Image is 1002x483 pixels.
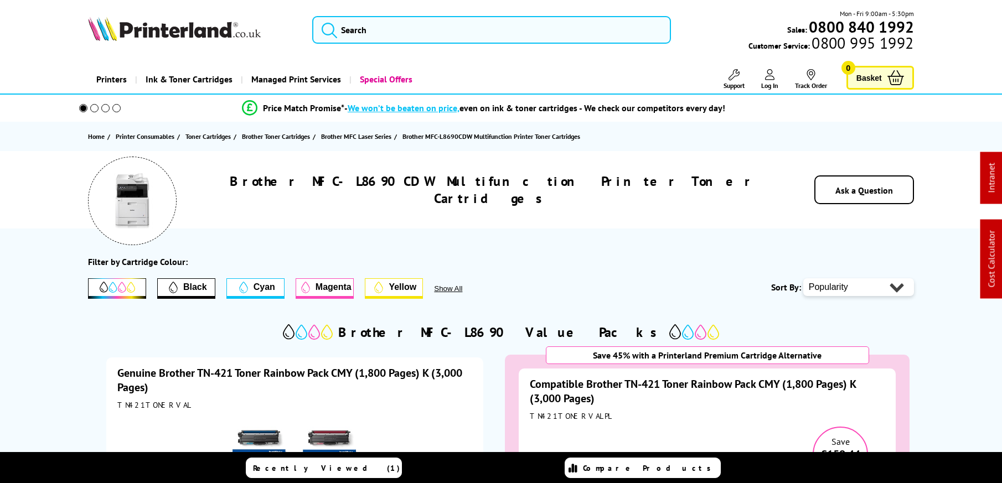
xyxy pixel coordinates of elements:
b: 0800 840 1992 [809,17,914,37]
div: Filter by Cartridge Colour: [88,256,188,267]
a: Compare Products [565,458,721,478]
span: Sales: [787,24,807,35]
a: Track Order [795,69,827,90]
a: Printer Consumables [116,131,177,142]
a: Basket 0 [846,66,914,90]
img: Brother MFC-L8690CDW Multifunction Printer Toner Cartridges [105,173,160,228]
a: 0800 840 1992 [807,22,914,32]
a: Printers [88,65,135,94]
span: Cyan [254,282,275,292]
a: Printerland Logo [88,17,298,43]
button: Yellow [365,278,423,299]
a: Support [724,69,745,90]
span: Log In [761,81,778,90]
span: Save [831,436,850,447]
span: 0 [841,61,855,75]
a: Genuine Brother TN-421 Toner Rainbow Pack CMY (1,800 Pages) K (3,000 Pages) [117,366,462,394]
span: Compare Products [583,463,717,473]
button: Filter by Black [157,278,215,299]
span: Recently Viewed (1) [253,463,400,473]
img: Printerland Logo [88,17,261,41]
a: Cost Calculator [986,231,997,288]
h1: Brother MFC-L8690CDW Multifunction Printer Toner Cartridges [210,173,773,207]
span: Customer Service: [748,38,913,51]
span: Brother MFC Laser Series [321,131,391,142]
button: Magenta [296,278,354,299]
a: Log In [761,69,778,90]
a: Compatible Brother TN-421 Toner Rainbow Pack CMY (1,800 Pages) K (3,000 Pages) [530,377,856,406]
span: Sort By: [771,282,801,293]
span: Ink & Toner Cartridges [146,65,233,94]
span: Black [183,282,207,292]
a: Home [88,131,107,142]
div: - even on ink & toner cartridges - We check our competitors every day! [344,102,725,113]
span: Brother MFC-L8690CDW Multifunction Printer Toner Cartridges [402,132,580,141]
span: Brother Toner Cartridges [242,131,310,142]
span: Mon - Fri 9:00am - 5:30pm [840,8,914,19]
span: Price Match Promise* [263,102,344,113]
a: Ink & Toner Cartridges [135,65,241,94]
span: Basket [856,70,882,85]
li: modal_Promise [64,98,903,118]
a: Toner Cartridges [185,131,234,142]
span: Support [724,81,745,90]
a: Managed Print Services [241,65,349,94]
input: Search [312,16,671,44]
a: Brother Toner Cartridges [242,131,313,142]
a: Recently Viewed (1) [246,458,402,478]
a: Brother MFC Laser Series [321,131,394,142]
button: Show All [434,284,492,293]
span: Yellow [389,282,416,292]
h2: Brother MFC-L8690 Value Packs [338,324,664,341]
span: Magenta [316,282,352,292]
div: Save 45% with a Printerland Premium Cartridge Alternative [546,346,870,364]
div: TN421TONERVALPL [530,411,885,421]
a: Ask a Question [835,185,893,196]
span: We won’t be beaten on price, [348,102,459,113]
button: Cyan [226,278,285,299]
span: £159.44 [814,447,867,461]
div: TN421TONERVAL [117,400,472,410]
a: Special Offers [349,65,421,94]
span: Printer Consumables [116,131,174,142]
span: Toner Cartridges [185,131,231,142]
a: Intranet [986,163,997,193]
span: 0800 995 1992 [810,38,913,48]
